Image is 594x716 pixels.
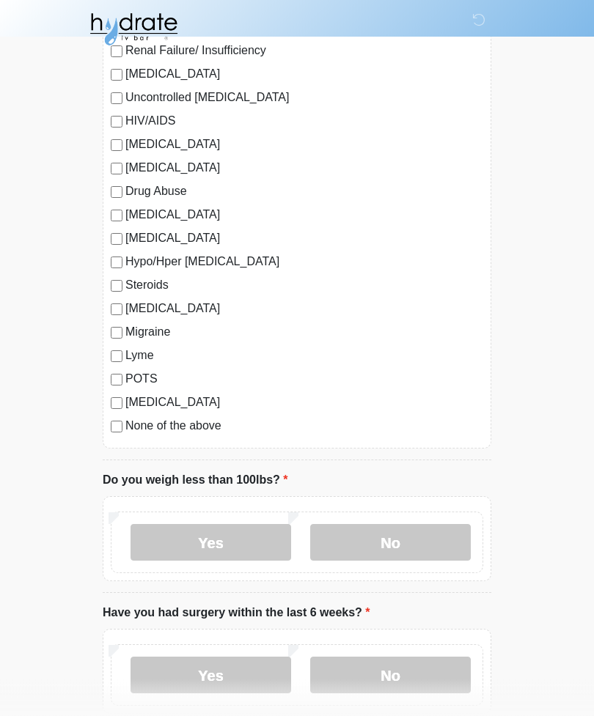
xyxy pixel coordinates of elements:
[111,140,122,152] input: [MEDICAL_DATA]
[111,351,122,363] input: Lyme
[125,160,483,177] label: [MEDICAL_DATA]
[111,70,122,81] input: [MEDICAL_DATA]
[111,374,122,386] input: POTS
[111,257,122,269] input: Hypo/Hper [MEDICAL_DATA]
[103,472,288,490] label: Do you weigh less than 100lbs?
[125,183,483,201] label: Drug Abuse
[111,210,122,222] input: [MEDICAL_DATA]
[125,300,483,318] label: [MEDICAL_DATA]
[111,421,122,433] input: None of the above
[111,93,122,105] input: Uncontrolled [MEDICAL_DATA]
[131,657,291,694] label: Yes
[111,328,122,339] input: Migraine
[111,304,122,316] input: [MEDICAL_DATA]
[310,525,471,561] label: No
[310,657,471,694] label: No
[111,187,122,199] input: Drug Abuse
[125,113,483,130] label: HIV/AIDS
[111,398,122,410] input: [MEDICAL_DATA]
[131,525,291,561] label: Yes
[125,371,483,388] label: POTS
[103,605,370,622] label: Have you had surgery within the last 6 weeks?
[111,281,122,292] input: Steroids
[125,277,483,295] label: Steroids
[111,117,122,128] input: HIV/AIDS
[111,234,122,246] input: [MEDICAL_DATA]
[125,136,483,154] label: [MEDICAL_DATA]
[111,163,122,175] input: [MEDICAL_DATA]
[125,254,483,271] label: Hypo/Hper [MEDICAL_DATA]
[88,11,179,48] img: Hydrate IV Bar - Fort Collins Logo
[125,230,483,248] label: [MEDICAL_DATA]
[125,207,483,224] label: [MEDICAL_DATA]
[125,324,483,342] label: Migraine
[125,89,483,107] label: Uncontrolled [MEDICAL_DATA]
[125,418,483,435] label: None of the above
[125,66,483,84] label: [MEDICAL_DATA]
[125,394,483,412] label: [MEDICAL_DATA]
[125,347,483,365] label: Lyme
